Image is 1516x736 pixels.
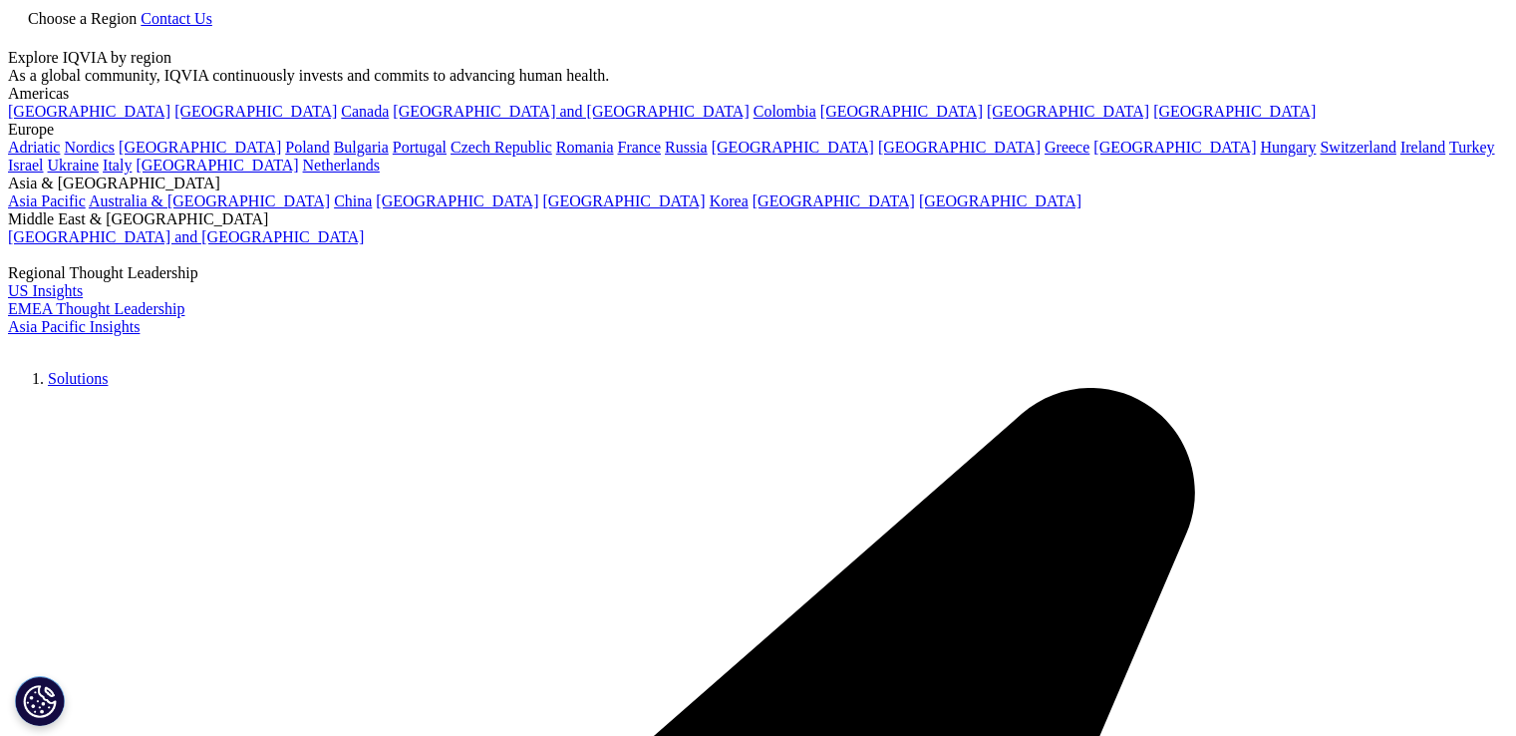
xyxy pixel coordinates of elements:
a: [GEOGRAPHIC_DATA] [820,103,983,120]
a: Israel [8,157,44,174]
a: [GEOGRAPHIC_DATA] [119,139,281,156]
a: US Insights [8,282,83,299]
div: Explore IQVIA by region [8,49,1508,67]
a: [GEOGRAPHIC_DATA] [1093,139,1256,156]
a: [GEOGRAPHIC_DATA] [136,157,298,174]
a: Solutions [48,370,108,387]
a: Turkey [1449,139,1495,156]
span: Choose a Region [28,10,137,27]
a: [GEOGRAPHIC_DATA] [543,192,706,209]
a: [GEOGRAPHIC_DATA] [174,103,337,120]
a: Colombia [754,103,816,120]
a: Australia & [GEOGRAPHIC_DATA] [89,192,330,209]
a: Hungary [1260,139,1316,156]
a: Romania [556,139,614,156]
a: [GEOGRAPHIC_DATA] [753,192,915,209]
a: Netherlands [303,157,380,174]
a: Asia Pacific [8,192,86,209]
a: [GEOGRAPHIC_DATA] [376,192,538,209]
a: Italy [103,157,132,174]
a: Korea [710,192,749,209]
a: France [618,139,662,156]
a: [GEOGRAPHIC_DATA] and [GEOGRAPHIC_DATA] [393,103,749,120]
a: [GEOGRAPHIC_DATA] [1153,103,1316,120]
a: [GEOGRAPHIC_DATA] [919,192,1081,209]
div: Americas [8,85,1508,103]
a: Nordics [64,139,115,156]
div: Asia & [GEOGRAPHIC_DATA] [8,175,1508,192]
a: Bulgaria [334,139,389,156]
a: [GEOGRAPHIC_DATA] [8,103,170,120]
a: Contact Us [141,10,212,27]
a: Asia Pacific Insights [8,318,140,335]
a: [GEOGRAPHIC_DATA] [878,139,1041,156]
div: Europe [8,121,1508,139]
a: Russia [665,139,708,156]
div: As a global community, IQVIA continuously invests and commits to advancing human health. [8,67,1508,85]
a: EMEA Thought Leadership [8,300,184,317]
a: Portugal [393,139,447,156]
a: Greece [1045,139,1089,156]
a: [GEOGRAPHIC_DATA] [987,103,1149,120]
a: China [334,192,372,209]
a: Canada [341,103,389,120]
button: Cookie Settings [15,676,65,726]
a: Adriatic [8,139,60,156]
a: Ireland [1400,139,1445,156]
div: Middle East & [GEOGRAPHIC_DATA] [8,210,1508,228]
a: Ukraine [48,157,100,174]
a: Switzerland [1320,139,1395,156]
a: [GEOGRAPHIC_DATA] and [GEOGRAPHIC_DATA] [8,228,364,245]
a: [GEOGRAPHIC_DATA] [712,139,874,156]
div: Regional Thought Leadership [8,264,1508,282]
a: Czech Republic [451,139,552,156]
a: Poland [285,139,329,156]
